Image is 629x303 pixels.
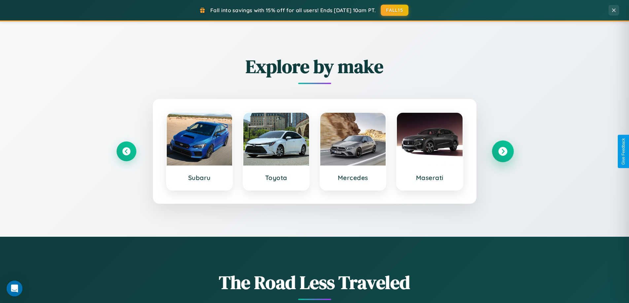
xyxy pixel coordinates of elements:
[621,138,626,165] div: Give Feedback
[327,174,379,182] h3: Mercedes
[173,174,226,182] h3: Subaru
[117,270,513,295] h1: The Road Less Traveled
[117,54,513,79] h2: Explore by make
[381,5,408,16] button: FALL15
[403,174,456,182] h3: Maserati
[7,281,22,296] div: Open Intercom Messenger
[250,174,302,182] h3: Toyota
[210,7,376,14] span: Fall into savings with 15% off for all users! Ends [DATE] 10am PT.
